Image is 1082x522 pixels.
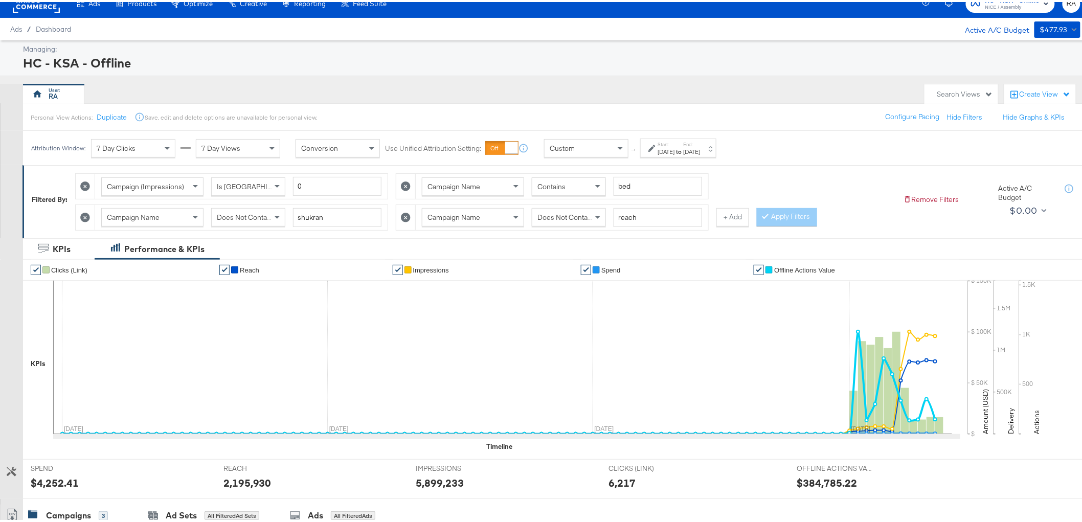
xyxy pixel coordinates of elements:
span: Does Not Contain [217,211,273,220]
div: Search Views [937,87,993,97]
span: Impressions [413,264,449,272]
div: All Filtered Ads [331,509,375,518]
strong: to [675,146,684,153]
span: Offline Actions Value [774,264,835,272]
a: ✔ [754,263,764,273]
div: Ad Sets [166,508,197,519]
button: Hide Filters [947,110,983,120]
span: Spend [601,264,621,272]
span: Campaign Name [107,211,160,220]
input: Enter a search term [614,206,702,225]
span: Contains [537,180,566,189]
a: ✔ [581,263,591,273]
div: 6,217 [608,473,636,488]
span: Clicks (Link) [51,264,87,272]
label: Use Unified Attribution Setting: [385,142,481,151]
div: Ads [308,508,323,519]
span: 7 Day Views [201,142,240,151]
div: $4,252.41 [31,473,79,488]
span: NICE / Assembly [985,2,1040,10]
div: RA [49,89,58,99]
span: ↑ [629,146,639,150]
div: Active A/C Budget [954,19,1029,35]
span: Does Not Contain [537,211,593,220]
div: 2,195,930 [223,473,272,488]
div: Managing: [23,42,1078,52]
div: Performance & KPIs [124,241,205,253]
text: Amount (USD) [981,387,990,432]
span: / [22,23,36,31]
div: Active A/C Budget [999,181,1055,200]
span: 7 Day Clicks [97,142,136,151]
input: Enter a number [293,175,381,194]
div: $477.93 [1040,21,1068,34]
a: Dashboard [36,23,71,31]
a: ✔ [219,263,230,273]
span: CLICKS (LINK) [608,462,685,471]
text: Actions [1032,408,1042,432]
text: Delivery [1007,406,1016,432]
button: $0.00 [1006,200,1049,217]
div: Campaigns [46,508,91,519]
div: KPIs [53,241,71,253]
span: Campaign (Impressions) [107,180,184,189]
div: [DATE] [658,146,675,154]
span: Campaign Name [427,180,480,189]
div: $0.00 [1010,201,1038,216]
div: All Filtered Ad Sets [205,509,259,518]
button: + Add [716,206,749,224]
div: Personal View Actions: [31,111,93,120]
div: 3 [99,509,108,518]
span: IMPRESSIONS [416,462,492,471]
label: Start: [658,139,675,146]
button: Hide Graphs & KPIs [1003,110,1065,120]
label: End: [684,139,701,146]
button: $477.93 [1034,19,1080,36]
div: Save, edit and delete options are unavailable for personal view. [145,111,317,120]
span: Custom [550,142,575,151]
div: Filtered By: [32,193,67,202]
div: Timeline [486,440,512,449]
div: KPIs [31,357,46,367]
a: ✔ [393,263,403,273]
div: Attribution Window: [31,143,86,150]
a: ✔ [31,263,41,273]
div: [DATE] [684,146,701,154]
span: Conversion [301,142,338,151]
span: Is [GEOGRAPHIC_DATA] [217,180,295,189]
button: Duplicate [97,110,127,120]
span: Ads [10,23,22,31]
input: Enter a search term [614,175,702,194]
button: Configure Pacing [878,106,947,124]
div: $384,785.22 [797,473,858,488]
span: Campaign Name [427,211,480,220]
span: REACH [223,462,300,471]
span: OFFLINE ACTIONS VALUE [797,462,874,471]
span: Reach [240,264,259,272]
div: 5,899,233 [416,473,464,488]
span: SPEND [31,462,107,471]
div: Create View [1020,87,1071,98]
div: HC - KSA - Offline [23,52,1078,70]
input: Enter a search term [293,206,381,225]
button: Remove Filters [904,193,959,202]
